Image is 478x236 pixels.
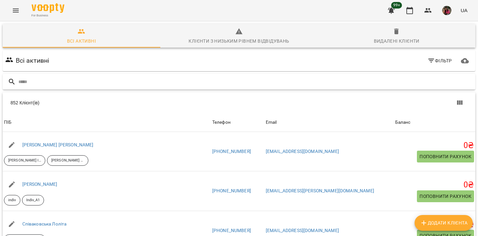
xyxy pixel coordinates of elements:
span: ПІБ [4,118,210,126]
div: Баланс [395,118,411,126]
a: [PHONE_NUMBER] [212,188,251,193]
div: [PERSON_NAME] А2 ВТ_ЧТ 19_30 [47,155,88,166]
div: Indiv_A1 [22,195,44,205]
h5: 0 ₴ [395,140,474,151]
a: [EMAIL_ADDRESS][DOMAIN_NAME] [266,149,339,154]
button: Поповнити рахунок [417,151,474,162]
img: Voopty Logo [32,3,64,13]
a: [PHONE_NUMBER] [212,149,251,154]
span: Додати клієнта [420,219,467,227]
span: 99+ [391,2,402,9]
button: Фільтр [425,55,455,67]
div: Видалені клієнти [374,37,420,45]
div: Sort [395,118,411,126]
span: Поповнити рахунок [420,192,471,200]
div: indiv [4,195,20,205]
div: Клієнти з низьким рівнем відвідувань [189,37,289,45]
h5: 0 ₴ [395,180,474,190]
p: [PERSON_NAME] А2 ВТ_ЧТ 19_30 [51,158,84,163]
div: Всі активні [67,37,96,45]
div: 852 Клієнт(ів) [11,99,246,106]
span: Фільтр [427,57,452,65]
div: Sort [4,118,11,126]
button: Поповнити рахунок [417,190,474,202]
div: Sort [212,118,231,126]
button: Додати клієнта [415,215,473,231]
a: [PHONE_NUMBER] [212,228,251,233]
p: indiv [8,198,16,203]
button: UA [458,4,470,16]
span: UA [461,7,467,14]
a: [PERSON_NAME] [PERSON_NAME] [22,142,94,147]
span: Email [266,118,393,126]
a: [EMAIL_ADDRESS][DOMAIN_NAME] [266,228,339,233]
div: Table Toolbar [3,92,475,113]
div: Sort [266,118,277,126]
p: Indiv_A1 [26,198,40,203]
div: ПІБ [4,118,11,126]
span: Телефон [212,118,263,126]
div: Телефон [212,118,231,126]
a: [PERSON_NAME] [22,182,57,187]
button: Вигляд колонок [452,95,467,111]
h5: 0 ₴ [395,220,474,230]
a: Співаковська Лоліта [22,221,67,226]
span: Поповнити рахунок [420,153,471,161]
button: Menu [8,3,24,18]
div: Email [266,118,277,126]
span: Баланс [395,118,474,126]
p: [PERSON_NAME] І А1 ВТ_ЧТ 19_30 [8,158,41,163]
span: For Business [32,13,64,18]
h6: Всі активні [16,55,50,66]
a: [EMAIL_ADDRESS][PERSON_NAME][DOMAIN_NAME] [266,188,374,193]
img: 7105fa523d679504fad829f6fcf794f1.JPG [442,6,451,15]
div: [PERSON_NAME] І А1 ВТ_ЧТ 19_30 [4,155,45,166]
